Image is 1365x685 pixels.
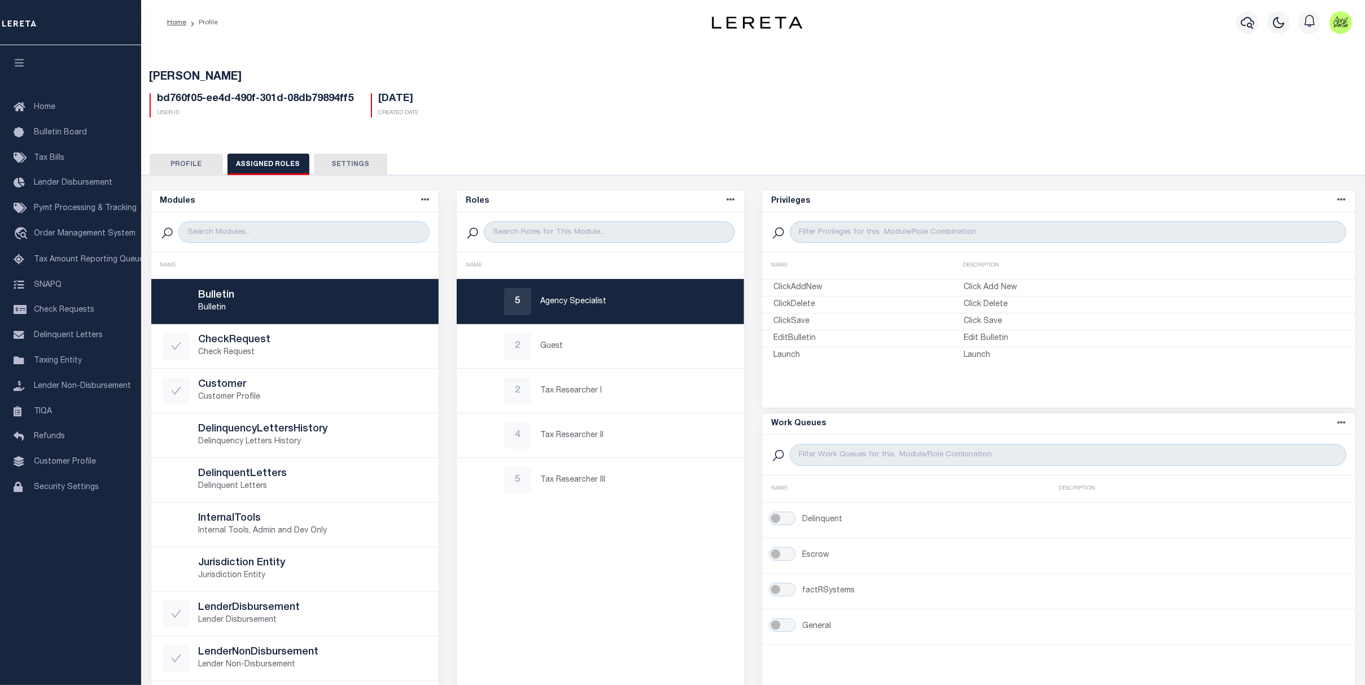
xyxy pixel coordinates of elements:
a: Home [167,19,186,26]
p: Escrow [803,549,1346,561]
button: Assigned Roles [228,154,309,175]
span: Security Settings [34,483,99,491]
p: ClickAddNew [773,282,964,294]
p: ClickDelete [773,299,964,311]
span: Order Management System [34,230,135,238]
p: Click Delete [964,299,1154,311]
h5: bd760f05-ee4d-490f-301d-08db79894ff5 [158,93,354,106]
h5: Customer [199,379,427,391]
span: [PERSON_NAME] [150,72,242,83]
a: 4Tax Researcher II [457,413,744,457]
p: Tax Researcher III [540,474,733,486]
span: Delinquent Letters [34,331,103,339]
p: Click Save [964,316,1154,328]
p: Bulletin [199,302,427,314]
p: Lender Non-Disbursement [199,659,427,671]
input: Filter Work Queues for this Module/Role Combination [790,444,1346,465]
img: logo-dark.svg [712,16,802,29]
h5: CheckRequest [199,334,427,347]
h5: Roles [466,197,489,206]
div: NAME [466,261,735,270]
span: Bulletin Board [34,129,87,137]
span: Check Requests [34,306,94,314]
input: Search Modules... [178,221,430,243]
a: ClickSaveClick Save [762,313,1355,330]
p: Click Add New [964,282,1154,294]
a: CheckRequestCheck Request [151,324,439,368]
div: 5 [504,288,531,315]
a: LaunchLaunch [762,347,1355,364]
p: factRSystems [803,585,1346,597]
a: DelinquentLettersDelinquent Letters [151,458,439,502]
span: Lender Disbursement [34,179,112,187]
a: EditBulletinEdit Bulletin [762,330,1355,347]
span: Customer Profile [34,458,96,466]
a: LenderNonDisbursementLender Non-Disbursement [151,636,439,680]
p: Lender Disbursement [199,614,427,626]
span: Tax Amount Reporting Queue [34,256,144,264]
a: ClickDeleteClick Delete [762,296,1355,313]
div: NAME [771,485,1058,493]
h5: Jurisdiction Entity [199,557,427,570]
div: DESCRIPTION [1058,485,1346,493]
button: Profile [150,154,223,175]
p: User Id [158,109,354,117]
i: travel_explore [14,227,32,242]
p: Tax Researcher I [540,385,733,397]
div: 4 [504,422,531,449]
p: Agency Specialist [540,296,733,308]
span: Taxing Entity [34,357,82,365]
p: EditBulletin [773,333,964,344]
p: Delinquent Letters [199,481,427,492]
p: Customer Profile [199,391,427,403]
a: BulletinBulletin [151,280,439,324]
a: ClickAddNewClick Add New [762,280,1355,296]
img: Z [1329,11,1352,34]
p: General [803,621,1346,632]
p: ClickSave [773,316,964,328]
p: Edit Bulletin [964,333,1154,344]
a: 5Tax Researcher III [457,458,744,502]
div: 5 [504,466,531,494]
h5: Work Queues [771,419,826,429]
h5: LenderDisbursement [199,602,427,614]
span: Refunds [34,433,65,440]
span: Lender Non-Disbursement [34,382,131,390]
p: Tax Researcher II [540,430,733,442]
a: DelinquencyLettersHistoryDelinquency Letters History [151,413,439,457]
a: 2Tax Researcher I [457,369,744,413]
h5: Bulletin [199,290,427,302]
p: Launch [773,350,964,361]
p: Guest [540,341,733,352]
a: InternalToolsInternal Tools, Admin and Dev Only [151,503,439,547]
a: CustomerCustomer Profile [151,369,439,413]
span: Tax Bills [34,154,64,162]
span: Home [34,103,55,111]
a: Jurisdiction EntityJurisdiction Entity [151,547,439,591]
p: Internal Tools, Admin and Dev Only [199,525,427,537]
p: Jurisdiction Entity [199,570,427,582]
h5: LenderNonDisbursement [199,647,427,659]
h5: Privileges [771,197,810,206]
h5: Modules [160,197,195,206]
a: 2Guest [457,324,744,368]
h5: DelinquentLetters [199,468,427,481]
p: Delinquency Letters History [199,436,427,448]
h5: [DATE] [379,93,419,106]
span: TIQA [34,407,52,415]
button: Settings [314,154,387,175]
div: NAME [771,261,963,270]
div: DESCRIPTION [963,261,1155,270]
div: 2 [504,333,531,360]
h5: InternalTools [199,513,427,525]
h5: DelinquencyLettersHistory [199,424,427,436]
p: Launch [964,350,1154,361]
span: Pymt Processing & Tracking [34,204,137,212]
p: Delinquent [803,514,1346,526]
a: LenderDisbursementLender Disbursement [151,592,439,636]
div: NAME [160,261,430,270]
span: SNAPQ [34,281,62,289]
a: 5Agency Specialist [457,280,744,324]
p: Check Request [199,347,427,359]
input: Search Roles for This Module... [484,221,735,243]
